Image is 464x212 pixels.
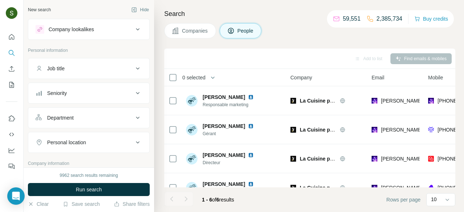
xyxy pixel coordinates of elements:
img: Logo of La Cuisine par Louise Verlaine [290,156,296,162]
button: Quick start [6,30,17,43]
button: Department [28,109,149,126]
button: Share filters [114,200,150,208]
span: Mobile [428,74,443,81]
img: LinkedIn logo [248,123,254,129]
img: Avatar [186,182,198,194]
p: Company information [28,160,150,167]
div: Personal location [47,139,86,146]
img: provider wiza logo [372,97,377,104]
button: Company lookalikes [28,21,149,38]
div: New search [28,7,51,13]
img: provider prospeo logo [428,155,434,162]
span: Run search [76,186,102,193]
button: Enrich CSV [6,62,17,75]
img: Avatar [186,95,198,107]
img: Logo of La Cuisine par Louise Verlaine [290,185,296,191]
button: Dashboard [6,144,17,157]
div: Seniority [47,90,67,97]
img: Avatar [186,124,198,136]
button: Use Surfe on LinkedIn [6,112,17,125]
span: La Cuisine par [PERSON_NAME] [300,98,379,104]
span: [PERSON_NAME] [203,151,245,159]
span: of [212,197,216,203]
span: 0 selected [182,74,206,81]
div: Open Intercom Messenger [7,187,25,205]
span: Responsable marketing [203,101,262,108]
span: La Cuisine par [PERSON_NAME] [300,185,379,191]
button: Clear [28,200,49,208]
span: Directeur [203,159,262,166]
span: 1 - 6 [202,197,212,203]
button: Run search [28,183,150,196]
span: results [202,197,234,203]
img: provider wiza logo [372,155,377,162]
img: LinkedIn logo [248,181,254,187]
p: 59,551 [343,14,361,23]
h4: Search [164,9,455,19]
button: Hide [126,4,154,15]
img: LinkedIn logo [248,94,254,100]
img: Logo of La Cuisine par Louise Verlaine [290,98,296,104]
button: Buy credits [414,14,448,24]
span: Companies [182,27,208,34]
button: Personal location [28,134,149,151]
img: Logo of La Cuisine par Louise Verlaine [290,127,296,133]
div: Department [47,114,74,121]
button: Search [6,46,17,59]
span: Company [290,74,312,81]
p: 10 [431,196,437,203]
span: Email [372,74,384,81]
span: [PERSON_NAME] [203,93,245,101]
button: Seniority [28,84,149,102]
img: provider wiza logo [372,184,377,191]
span: La Cuisine par [PERSON_NAME] [300,127,379,133]
button: Feedback [6,160,17,173]
button: Save search [63,200,100,208]
p: 2,385,734 [377,14,402,23]
span: [PERSON_NAME] [203,180,245,188]
img: provider wiza logo [372,126,377,133]
div: 9962 search results remaining [60,172,118,179]
img: Avatar [6,7,17,19]
img: LinkedIn logo [248,152,254,158]
span: La Cuisine par [PERSON_NAME] [300,156,379,162]
img: Avatar [186,153,198,165]
div: Company lookalikes [49,26,94,33]
span: Rows per page [386,196,420,203]
button: Job title [28,60,149,77]
div: Job title [47,65,65,72]
span: People [237,27,254,34]
button: My lists [6,78,17,91]
img: provider wiza logo [428,97,434,104]
img: provider forager logo [428,126,434,133]
img: provider lusha logo [428,184,434,191]
button: Use Surfe API [6,128,17,141]
span: 6 [216,197,219,203]
span: [PERSON_NAME] [203,122,245,130]
span: Gérant [203,130,262,137]
p: Personal information [28,47,150,54]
